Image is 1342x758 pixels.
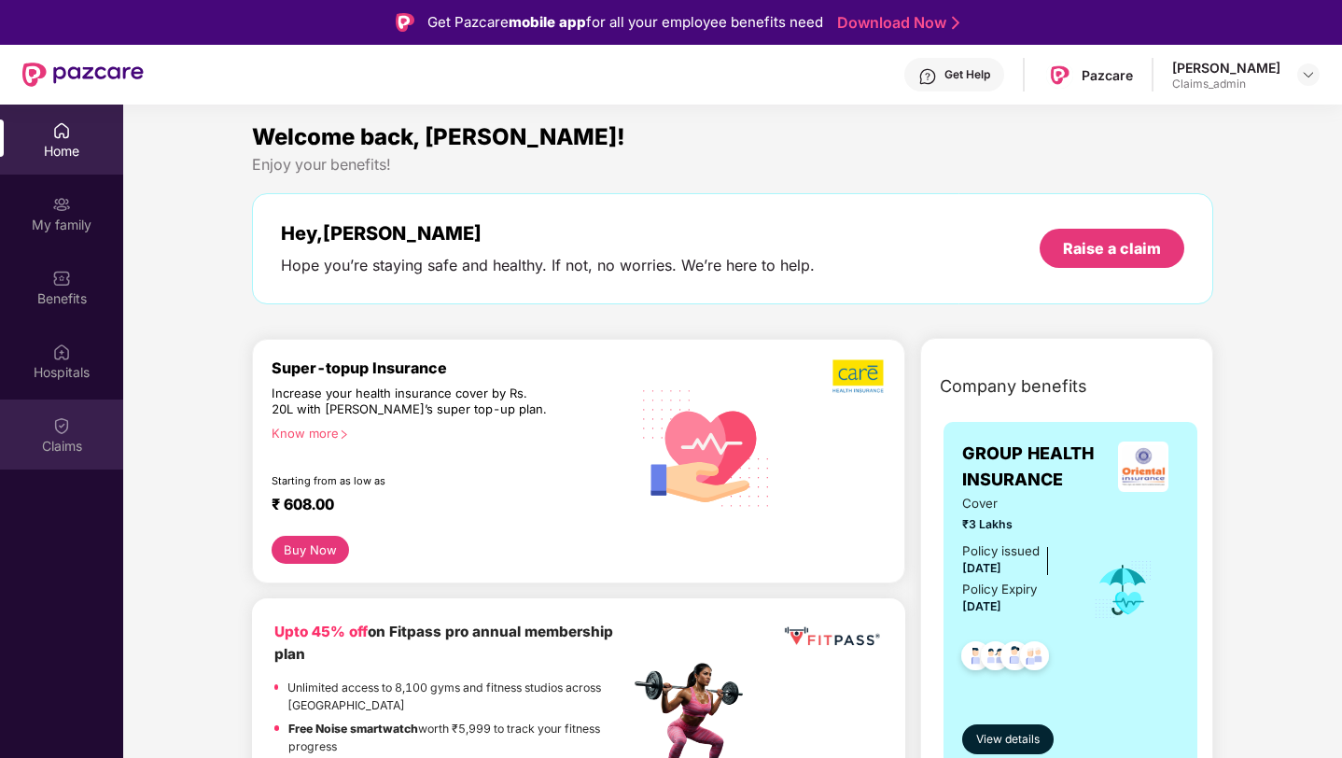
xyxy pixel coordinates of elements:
span: [DATE] [962,599,1001,613]
div: Raise a claim [1063,238,1161,259]
button: View details [962,724,1054,754]
img: svg+xml;base64,PHN2ZyB4bWxucz0iaHR0cDovL3d3dy53My5vcmcvMjAwMC9zdmciIHhtbG5zOnhsaW5rPSJodHRwOi8vd3... [630,369,784,525]
img: Stroke [952,13,959,33]
span: ₹3 Lakhs [962,515,1068,533]
div: Pazcare [1082,66,1133,84]
img: New Pazcare Logo [22,63,144,87]
img: svg+xml;base64,PHN2ZyB4bWxucz0iaHR0cDovL3d3dy53My5vcmcvMjAwMC9zdmciIHdpZHRoPSI0OC45NDMiIGhlaWdodD... [992,636,1038,681]
p: Unlimited access to 8,100 gyms and fitness studios across [GEOGRAPHIC_DATA] [287,679,629,715]
img: svg+xml;base64,PHN2ZyBpZD0iQmVuZWZpdHMiIHhtbG5zPSJodHRwOi8vd3d3LnczLm9yZy8yMDAwL3N2ZyIgd2lkdGg9Ij... [52,269,71,288]
b: Upto 45% off [274,623,368,640]
div: Enjoy your benefits! [252,155,1214,175]
div: Know more [272,426,619,439]
div: [PERSON_NAME] [1172,59,1280,77]
div: Get Help [944,67,990,82]
div: Starting from as low as [272,474,551,487]
span: right [339,429,349,440]
span: [DATE] [962,561,1001,575]
span: GROUP HEALTH INSURANCE [962,441,1107,494]
img: Pazcare_Logo.png [1046,62,1073,89]
img: svg+xml;base64,PHN2ZyBpZD0iSG9tZSIgeG1sbnM9Imh0dHA6Ly93d3cudzMub3JnLzIwMDAvc3ZnIiB3aWR0aD0iMjAiIG... [52,121,71,140]
div: Super-topup Insurance [272,358,630,377]
button: Buy Now [272,536,349,564]
img: svg+xml;base64,PHN2ZyBpZD0iSGVscC0zMngzMiIgeG1sbnM9Imh0dHA6Ly93d3cudzMub3JnLzIwMDAvc3ZnIiB3aWR0aD... [918,67,937,86]
img: svg+xml;base64,PHN2ZyBpZD0iSG9zcGl0YWxzIiB4bWxucz0iaHR0cDovL3d3dy53My5vcmcvMjAwMC9zdmciIHdpZHRoPS... [52,343,71,361]
img: svg+xml;base64,PHN2ZyB4bWxucz0iaHR0cDovL3d3dy53My5vcmcvMjAwMC9zdmciIHdpZHRoPSI0OC45MTUiIGhlaWdodD... [972,636,1018,681]
img: svg+xml;base64,PHN2ZyB4bWxucz0iaHR0cDovL3d3dy53My5vcmcvMjAwMC9zdmciIHdpZHRoPSI0OC45NDMiIGhlaWdodD... [1012,636,1057,681]
span: Cover [962,494,1068,513]
img: Logo [396,13,414,32]
p: worth ₹5,999 to track your fitness progress [288,720,629,756]
div: Policy Expiry [962,580,1037,599]
strong: mobile app [509,13,586,31]
img: fppp.png [781,621,883,653]
img: svg+xml;base64,PHN2ZyB4bWxucz0iaHR0cDovL3d3dy53My5vcmcvMjAwMC9zdmciIHdpZHRoPSI0OC45NDMiIGhlaWdodD... [953,636,999,681]
div: Increase your health insurance cover by Rs. 20L with [PERSON_NAME]’s super top-up plan. [272,386,550,418]
div: Hey, [PERSON_NAME] [281,222,815,245]
a: Download Now [837,13,954,33]
img: svg+xml;base64,PHN2ZyBpZD0iQ2xhaW0iIHhtbG5zPSJodHRwOi8vd3d3LnczLm9yZy8yMDAwL3N2ZyIgd2lkdGg9IjIwIi... [52,416,71,435]
div: Hope you’re staying safe and healthy. If not, no worries. We’re here to help. [281,256,815,275]
strong: Free Noise smartwatch [288,722,418,736]
img: insurerLogo [1118,442,1168,492]
img: svg+xml;base64,PHN2ZyB3aWR0aD0iMjAiIGhlaWdodD0iMjAiIHZpZXdCb3g9IjAgMCAyMCAyMCIgZmlsbD0ibm9uZSIgeG... [52,195,71,214]
div: Get Pazcare for all your employee benefits need [427,11,823,34]
span: View details [976,731,1040,749]
div: ₹ 608.00 [272,495,611,517]
img: svg+xml;base64,PHN2ZyBpZD0iRHJvcGRvd24tMzJ4MzIiIHhtbG5zPSJodHRwOi8vd3d3LnczLm9yZy8yMDAwL3N2ZyIgd2... [1301,67,1316,82]
span: Company benefits [940,373,1087,400]
div: Claims_admin [1172,77,1280,91]
img: b5dec4f62d2307b9de63beb79f102df3.png [832,358,886,394]
b: on Fitpass pro annual membership plan [274,623,613,663]
span: Welcome back, [PERSON_NAME]! [252,123,625,150]
div: Policy issued [962,541,1040,561]
img: icon [1093,559,1153,621]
